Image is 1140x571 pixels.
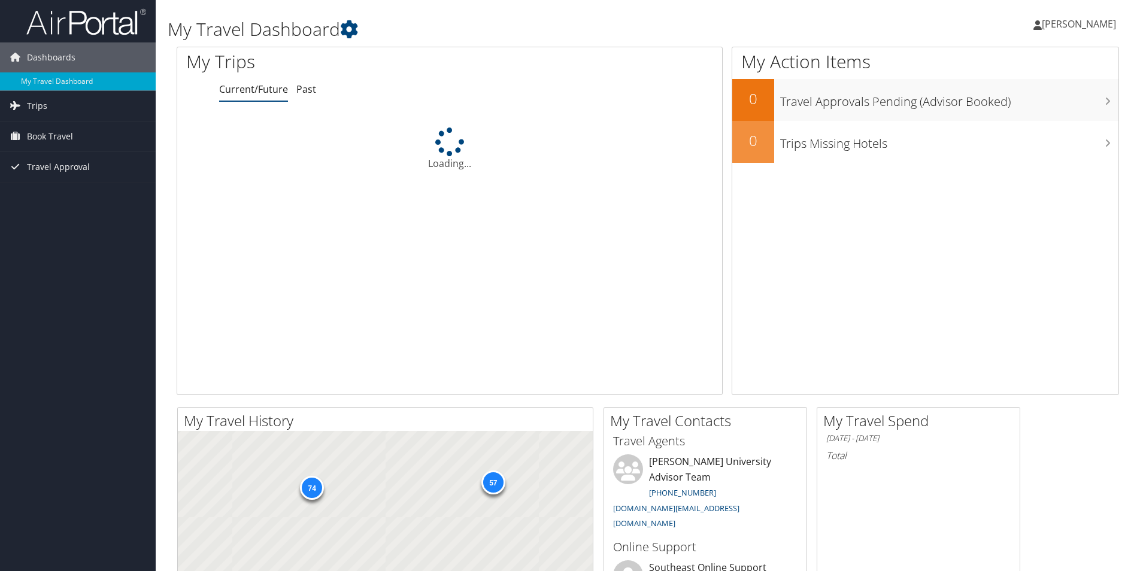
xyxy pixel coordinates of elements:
[26,8,146,36] img: airportal-logo.png
[613,539,798,555] h3: Online Support
[732,121,1118,163] a: 0Trips Missing Hotels
[184,411,593,431] h2: My Travel History
[613,433,798,449] h3: Travel Agents
[732,49,1118,74] h1: My Action Items
[27,91,47,121] span: Trips
[610,411,807,431] h2: My Travel Contacts
[27,122,73,151] span: Book Travel
[732,79,1118,121] a: 0Travel Approvals Pending (Advisor Booked)
[1033,6,1128,42] a: [PERSON_NAME]
[780,87,1118,110] h3: Travel Approvals Pending (Advisor Booked)
[27,42,75,72] span: Dashboards
[732,89,774,109] h2: 0
[649,487,716,498] a: [PHONE_NUMBER]
[823,411,1020,431] h2: My Travel Spend
[780,129,1118,152] h3: Trips Missing Hotels
[219,83,288,96] a: Current/Future
[177,127,722,171] div: Loading...
[27,152,90,182] span: Travel Approval
[607,454,804,534] li: [PERSON_NAME] University Advisor Team
[300,476,324,500] div: 74
[826,433,1011,444] h6: [DATE] - [DATE]
[186,49,486,74] h1: My Trips
[168,17,808,42] h1: My Travel Dashboard
[826,449,1011,462] h6: Total
[481,470,505,494] div: 57
[613,503,739,529] a: [DOMAIN_NAME][EMAIL_ADDRESS][DOMAIN_NAME]
[1042,17,1116,31] span: [PERSON_NAME]
[732,130,774,151] h2: 0
[296,83,316,96] a: Past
